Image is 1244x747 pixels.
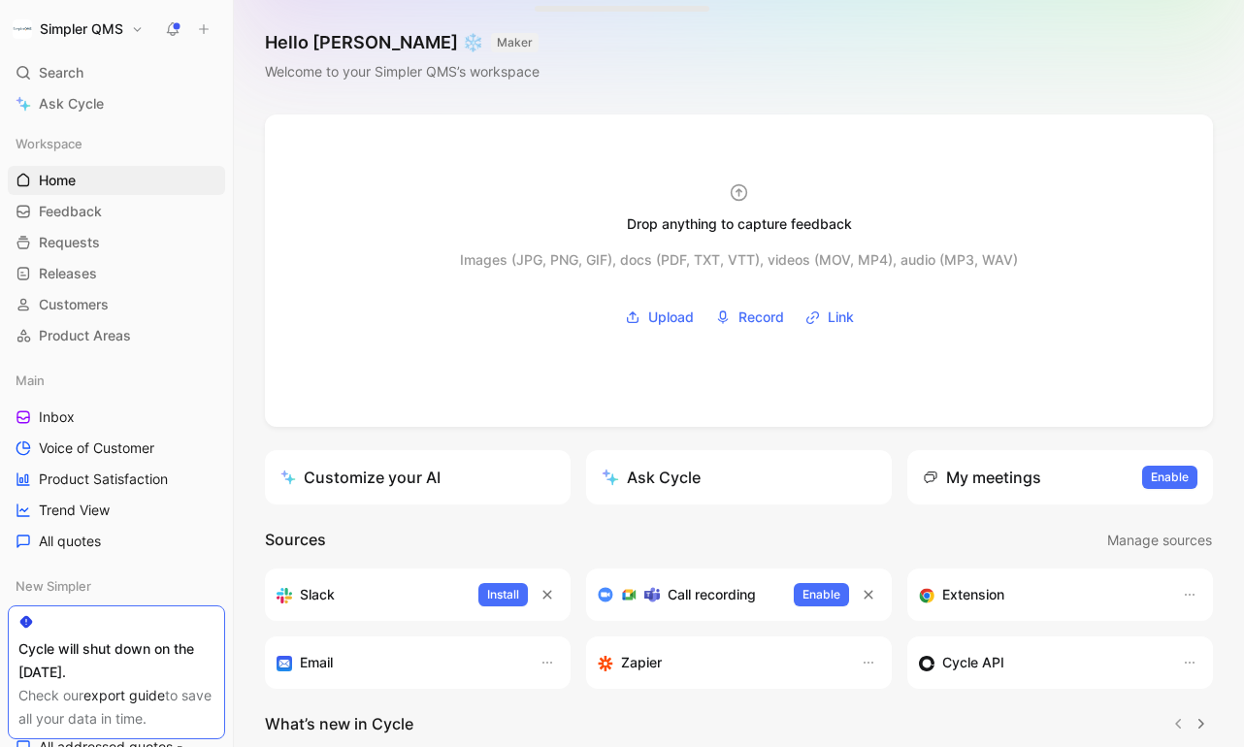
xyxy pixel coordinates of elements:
[919,583,1162,606] div: Capture feedback from anywhere on the web
[280,466,441,489] div: Customize your AI
[39,264,97,283] span: Releases
[487,585,519,604] span: Install
[1107,529,1212,552] span: Manage sources
[794,583,849,606] button: Enable
[265,528,326,553] h2: Sources
[738,306,784,329] span: Record
[18,637,214,684] div: Cycle will shut down on the [DATE].
[39,295,109,314] span: Customers
[8,571,225,601] div: New Simpler
[8,259,225,288] a: Releases
[13,19,32,39] img: Simpler QMS
[83,687,165,703] a: export guide
[708,303,791,332] button: Record
[478,583,528,606] button: Install
[265,450,571,504] a: Customize your AI
[491,33,539,52] button: MAKER
[8,403,225,432] a: Inbox
[18,684,214,731] div: Check our to save all your data in time.
[16,576,91,596] span: New Simpler
[8,434,225,463] a: Voice of Customer
[586,450,892,504] button: Ask Cycle
[8,166,225,195] a: Home
[1106,528,1213,553] button: Manage sources
[300,651,333,674] h3: Email
[618,303,701,332] button: Upload
[39,438,154,458] span: Voice of Customer
[668,583,756,606] h3: Call recording
[8,290,225,319] a: Customers
[828,306,854,329] span: Link
[16,134,82,153] span: Workspace
[39,233,100,252] span: Requests
[8,89,225,118] a: Ask Cycle
[39,326,131,345] span: Product Areas
[8,321,225,350] a: Product Areas
[923,466,1041,489] div: My meetings
[277,651,520,674] div: Forward emails to your feedback inbox
[8,366,225,556] div: MainInboxVoice of CustomerProduct SatisfactionTrend ViewAll quotes
[602,466,701,489] div: Ask Cycle
[799,303,861,332] button: Link
[39,92,104,115] span: Ask Cycle
[265,60,540,83] div: Welcome to your Simpler QMS’s workspace
[1151,468,1189,487] span: Enable
[802,585,840,604] span: Enable
[265,31,540,54] h1: Hello [PERSON_NAME] ❄️
[8,228,225,257] a: Requests
[277,583,463,606] div: Sync your customers, send feedback and get updates in Slack
[627,212,852,236] div: Drop anything to capture feedback
[598,583,778,606] div: Record & transcribe meetings from Zoom, Meet & Teams.
[40,20,123,38] h1: Simpler QMS
[8,16,148,43] button: Simpler QMSSimpler QMS
[39,532,101,551] span: All quotes
[300,583,335,606] h3: Slack
[39,470,168,489] span: Product Satisfaction
[8,58,225,87] div: Search
[648,306,694,329] span: Upload
[39,61,83,84] span: Search
[942,651,1004,674] h3: Cycle API
[8,197,225,226] a: Feedback
[8,465,225,494] a: Product Satisfaction
[8,129,225,158] div: Workspace
[8,366,225,395] div: Main
[39,407,75,427] span: Inbox
[265,712,413,735] h2: What’s new in Cycle
[8,496,225,525] a: Trend View
[598,651,841,674] div: Capture feedback from thousands of sources with Zapier (survey results, recordings, sheets, etc).
[39,202,102,221] span: Feedback
[1142,466,1197,489] button: Enable
[39,171,76,190] span: Home
[16,371,45,390] span: Main
[39,501,110,520] span: Trend View
[942,583,1004,606] h3: Extension
[8,527,225,556] a: All quotes
[460,248,1018,272] div: Images (JPG, PNG, GIF), docs (PDF, TXT, VTT), videos (MOV, MP4), audio (MP3, WAV)
[621,651,662,674] h3: Zapier
[919,651,1162,674] div: Sync customers & send feedback from custom sources. Get inspired by our favorite use case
